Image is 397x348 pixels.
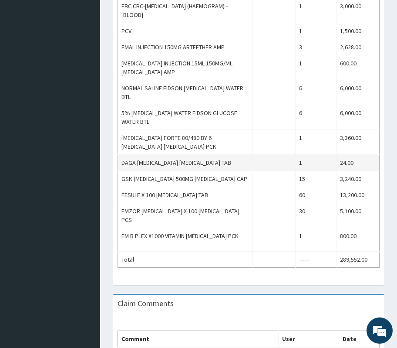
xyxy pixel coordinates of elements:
[279,331,339,348] th: User
[295,187,336,203] td: 60
[336,187,379,203] td: 13,200.00
[118,187,253,203] td: FESULF X 100 [MEDICAL_DATA] TAB
[336,155,379,171] td: 24.00
[118,80,253,105] td: NORMAL SALINE FIDSON [MEDICAL_DATA] WATER BTL
[336,55,379,80] td: 600.00
[295,55,336,80] td: 1
[336,105,379,130] td: 6,000.00
[4,238,166,269] textarea: Type your message and hit 'Enter'
[295,105,336,130] td: 6
[295,23,336,39] td: 1
[118,155,253,171] td: DAGA [MEDICAL_DATA] [MEDICAL_DATA] TAB
[118,228,253,244] td: EM B PLEX X1000 VITAMIN [MEDICAL_DATA] PCK
[295,171,336,187] td: 15
[16,44,35,65] img: d_794563401_company_1708531726252_794563401
[336,203,379,228] td: 5,100.00
[118,130,253,155] td: [MEDICAL_DATA] FORTE 80/480 BY 6 [MEDICAL_DATA] [MEDICAL_DATA] PCK
[336,130,379,155] td: 3,360.00
[45,49,146,60] div: Chat with us now
[118,105,253,130] td: 5% [MEDICAL_DATA] WATER FIDSON GLUCOSE WATER BTL
[295,39,336,55] td: 3
[295,130,336,155] td: 1
[336,39,379,55] td: 2,628.00
[336,23,379,39] td: 1,500.00
[118,203,253,228] td: EMZOR [MEDICAL_DATA] X 100 [MEDICAL_DATA] PCS
[336,252,379,268] td: 289,552.00
[50,110,120,198] span: We're online!
[295,252,336,268] td: ------
[336,171,379,187] td: 3,240.00
[118,331,279,348] th: Comment
[295,203,336,228] td: 30
[118,171,253,187] td: GSK [MEDICAL_DATA] 500MG [MEDICAL_DATA] CAP
[118,23,253,39] td: PCV
[336,80,379,105] td: 6,000.00
[295,228,336,244] td: 1
[336,228,379,244] td: 800.00
[118,39,253,55] td: EMAL INJECTION 150MG ARTEETHER AMP
[118,55,253,80] td: [MEDICAL_DATA] INJECTION 15ML 150MG/ML [MEDICAL_DATA] AMP
[143,4,164,25] div: Minimize live chat window
[295,155,336,171] td: 1
[295,80,336,105] td: 6
[118,300,174,307] h3: Claim Comments
[339,331,380,348] th: Date
[118,252,253,268] td: Total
